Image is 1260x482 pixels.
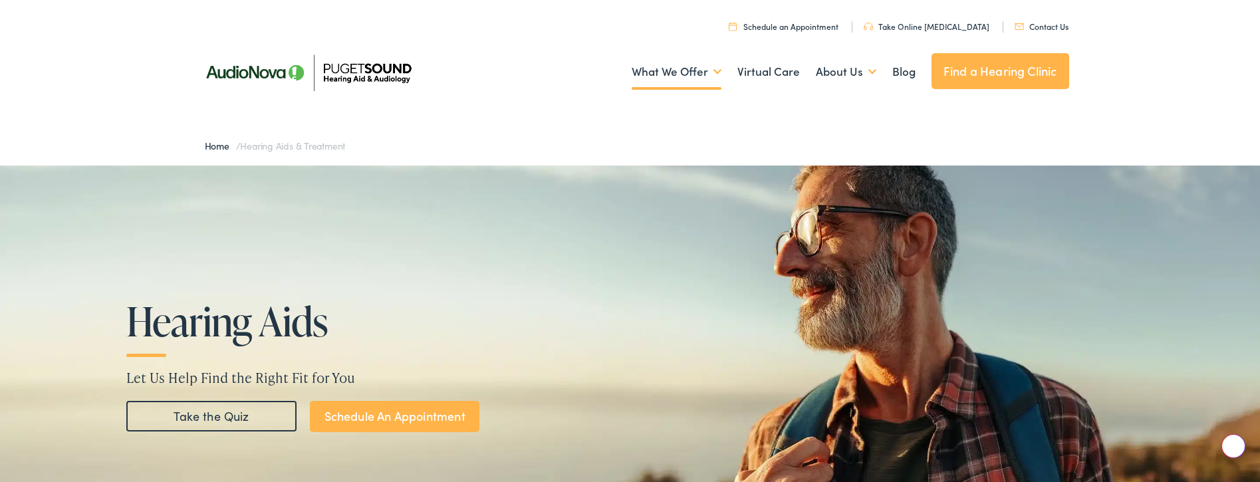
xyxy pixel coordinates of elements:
[737,47,800,96] a: Virtual Care
[240,139,345,152] span: Hearing Aids & Treatment
[310,401,479,432] a: Schedule An Appointment
[892,47,916,96] a: Blog
[126,401,297,431] a: Take the Quiz
[1015,23,1024,30] img: utility icon
[729,21,838,32] a: Schedule an Appointment
[126,299,531,343] h1: Hearing Aids
[205,139,346,152] span: /
[864,21,989,32] a: Take Online [MEDICAL_DATA]
[932,53,1069,89] a: Find a Hearing Clinic
[126,368,1134,388] p: Let Us Help Find the Right Fit for You
[1015,21,1069,32] a: Contact Us
[729,22,737,31] img: utility icon
[816,47,876,96] a: About Us
[632,47,721,96] a: What We Offer
[864,23,873,31] img: utility icon
[205,139,236,152] a: Home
